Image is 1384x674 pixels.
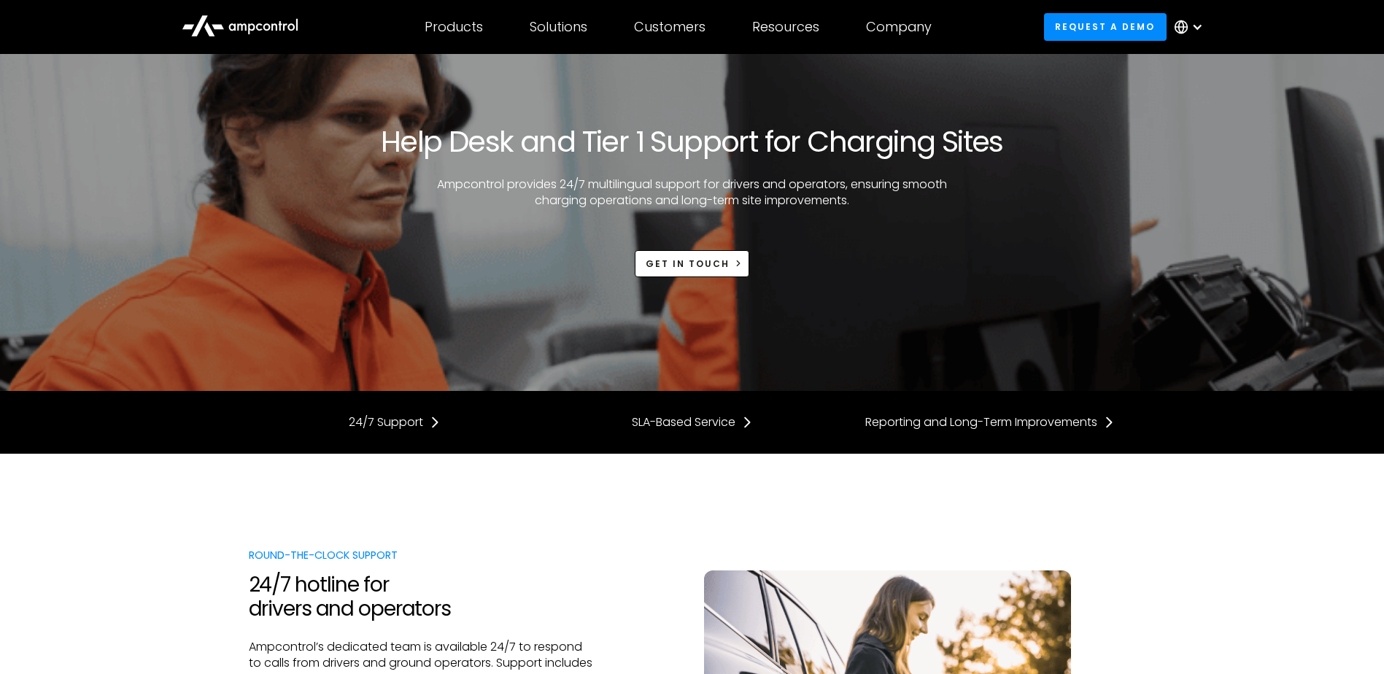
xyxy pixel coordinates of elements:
[635,250,750,277] a: Get in touch
[530,19,587,35] div: Solutions
[249,547,595,563] div: Round-the-Clock Support
[646,257,730,271] div: Get in touch
[349,414,423,430] div: 24/7 Support
[865,414,1097,430] div: Reporting and Long-Term Improvements
[632,414,753,430] a: SLA-Based Service
[752,19,819,35] div: Resources
[425,19,483,35] div: Products
[866,19,932,35] div: Company
[426,177,959,209] p: Ampcontrol provides 24/7 multilingual support for drivers and operators, ensuring smooth charging...
[1044,13,1167,40] a: Request a demo
[634,19,705,35] div: Customers
[381,124,1003,159] h1: Help Desk and Tier 1 Support for Charging Sites
[249,573,595,621] h2: 24/7 hotline for drivers and operators
[865,414,1115,430] a: Reporting and Long-Term Improvements
[632,414,735,430] div: SLA-Based Service
[349,414,441,430] a: 24/7 Support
